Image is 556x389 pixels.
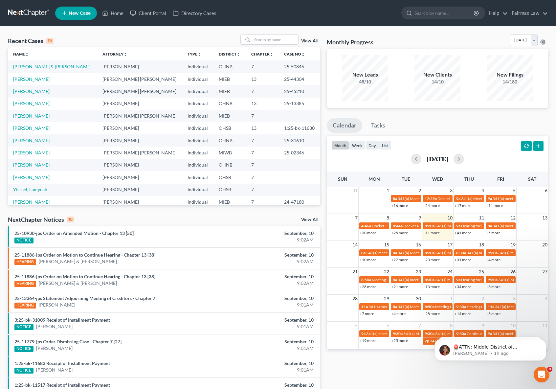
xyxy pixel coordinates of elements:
span: 341(a) meeting for [PERSON_NAME] [366,331,430,336]
td: 7 [246,85,279,97]
div: NOTICE [14,324,33,330]
a: 3:25-bk-31009 Receipt of Installment Payment [14,317,110,323]
span: 8:44a [393,223,403,228]
span: 341(a) Meeting of Creditors for [PERSON_NAME] [461,196,546,201]
a: +30 more [360,230,376,235]
a: Case Nounfold_more [284,52,305,57]
a: +14 more [455,311,471,316]
a: +7 more [360,311,374,316]
button: month [331,141,349,150]
td: 7 [246,134,279,147]
span: 9:30a [488,277,498,282]
span: 7 [418,322,422,330]
a: Help [486,7,508,19]
td: [PERSON_NAME] [97,159,182,171]
div: September, 10 [218,338,314,345]
td: 1:25-bk-11630 [279,122,320,134]
div: 9:02AM [218,258,314,265]
td: 25-44304 [279,73,320,85]
button: list [379,141,391,150]
div: September, 10 [218,273,314,280]
a: [PERSON_NAME] [13,150,50,155]
span: 6 [386,322,390,330]
td: [PERSON_NAME] [97,171,182,183]
a: +28 more [360,284,376,289]
a: [PERSON_NAME] [13,125,50,131]
span: 9a [456,196,460,201]
div: September, 10 [218,252,314,258]
div: NextChapter Notices [8,216,74,223]
span: 27 [542,268,548,276]
a: [PERSON_NAME] & [PERSON_NAME] [39,258,117,265]
a: [PERSON_NAME] [13,174,50,180]
td: Individual [182,60,213,73]
div: New Leads [342,71,388,79]
a: 25-10930-jps Order on Amended Motion - Chapter 13 [50] [14,230,134,236]
a: [PERSON_NAME] [36,367,73,373]
h2: [DATE] [427,155,448,162]
a: +21 more [391,284,408,289]
td: [PERSON_NAME] [PERSON_NAME] [97,85,182,97]
span: 4 [481,187,485,194]
a: +24 more [423,203,440,208]
span: 29 [383,295,390,303]
a: +11 more [423,230,440,235]
div: 9:02AM [218,280,314,286]
a: 25-13364-jps Statement Adjourning Meeting of Creditors - Chapter 7 [14,295,155,301]
td: 25-02346 [279,147,320,159]
td: 7 [246,110,279,122]
span: 9:30a [488,250,498,255]
span: 24 [447,268,453,276]
span: 8:30a [425,250,434,255]
span: 23 [415,268,422,276]
div: September, 10 [218,382,314,388]
div: September, 10 [218,317,314,323]
div: New Filings [487,71,533,79]
span: 3 [512,295,516,303]
span: 9a [456,223,460,228]
span: Mon [368,176,380,182]
span: 11a [361,304,368,309]
td: 7 [246,184,279,196]
span: 17 [447,241,453,249]
span: 14 [352,241,358,249]
div: HEARING [14,259,36,265]
div: September, 10 [218,360,314,367]
div: New Clients [414,71,460,79]
span: 5 [354,322,358,330]
span: 10 [510,322,516,330]
a: 25-11886-jps Order on Motion to Continue Hearing - Chapter 13 [38] [14,252,155,258]
td: 13 [246,122,279,134]
td: OHSB [213,184,246,196]
i: unfold_more [301,53,305,57]
i: unfold_more [123,53,127,57]
a: [PERSON_NAME] [39,302,75,308]
span: 21 [352,268,358,276]
td: Individual [182,159,213,171]
span: 8:30a [456,250,466,255]
span: Tue [402,176,410,182]
td: [PERSON_NAME] [PERSON_NAME] [97,147,182,159]
td: Individual [182,122,213,134]
td: Individual [182,73,213,85]
i: unfold_more [236,53,240,57]
span: 8a [393,196,397,201]
span: 3 [449,187,453,194]
span: 8a [393,277,397,282]
a: [PERSON_NAME] [13,88,50,94]
span: Sat [528,176,536,182]
td: OHSB [213,171,246,183]
td: [PERSON_NAME] [97,196,182,208]
span: Hearing for [PERSON_NAME] [467,304,518,309]
span: 341(a) meeting for [PERSON_NAME] [493,196,556,201]
a: +31 more [455,257,471,262]
div: NOTICE [14,238,33,243]
td: 7 [246,196,279,208]
a: [PERSON_NAME] [13,138,50,143]
a: 1:25-bk-11683 Receipt of Installment Payment [14,360,110,366]
span: 341(a) meeting for [PERSON_NAME] [467,250,530,255]
span: 4:46a [361,223,371,228]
